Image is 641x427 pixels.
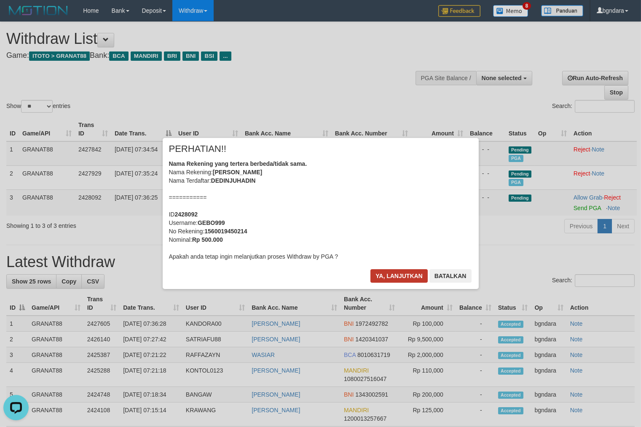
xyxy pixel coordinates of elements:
b: [PERSON_NAME] [213,169,262,176]
b: 2428092 [175,211,198,218]
button: Batalkan [429,269,472,283]
b: DEDINJUHADIN [211,177,256,184]
div: Nama Rekening: Nama Terdaftar: =========== ID Username: No Rekening: Nominal: Apakah anda tetap i... [169,159,472,261]
b: 1560019450214 [204,228,247,235]
span: PERHATIAN!! [169,145,227,153]
b: Nama Rekening yang tertera berbeda/tidak sama. [169,160,307,167]
b: GEBO999 [198,219,225,226]
button: Open LiveChat chat widget [3,3,29,29]
button: Ya, lanjutkan [370,269,428,283]
b: Rp 500.000 [192,236,223,243]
